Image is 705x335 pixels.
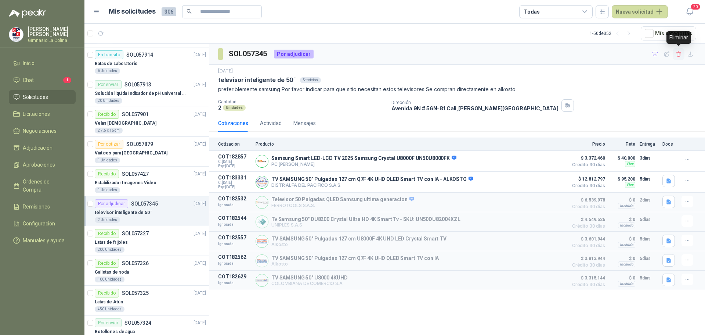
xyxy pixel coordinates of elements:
p: Entrega [640,142,658,147]
p: Solución liquida Indicador de pH universal de 500ml o 20 de 25ml (no tiras de papel) [95,90,186,97]
p: SOL057901 [122,112,149,117]
div: 6 Unidades [95,68,120,74]
p: SOL057327 [122,231,149,236]
img: Company Logo [256,196,268,209]
p: Latas de Atún [95,299,123,306]
span: Exp: [DATE] [218,164,251,168]
div: 100 Unidades [95,277,124,282]
p: TV SAMSUNG 50" Pulgadas 127 cm Q7F 4K UHD QLED Smart TV con IA - ALKOSTO [271,176,473,183]
div: Recibido [95,259,119,268]
a: Por adjudicarSOL057345[DATE] televisor inteligente de 50¨2 Unidades [84,196,209,226]
div: Incluido [618,222,635,228]
a: Por cotizarSOL057879[DATE] Viáticos para [GEOGRAPHIC_DATA]1 Unidades [84,137,209,167]
span: $ 3.813.944 [568,254,605,263]
button: Mís categorías [641,26,696,40]
p: COT182532 [218,196,251,202]
span: Crédito 30 días [568,204,605,209]
button: 20 [683,5,696,18]
p: Docs [662,142,677,147]
p: Producto [256,142,564,147]
p: TV SAMSUNG 50" U8000 4KUHD [271,275,347,281]
p: DISTRIALFA DEL PACIFICO S.A.S. [271,182,473,188]
span: Negociaciones [23,127,57,135]
a: RecibidoSOL057901[DATE] Velas [DEMOGRAPHIC_DATA]2 7.5 x 16 cm [84,107,209,137]
a: Negociaciones [9,124,76,138]
p: Dirección [391,100,558,105]
a: Chat1 [9,73,76,87]
p: Ignorada [218,221,251,228]
span: Manuales y ayuda [23,236,65,245]
div: Servicios [300,77,321,83]
a: Por enviarSOL057913[DATE] Solución liquida Indicador de pH universal de 500ml o 20 de 25ml (no ti... [84,77,209,107]
span: Adjudicación [23,144,53,152]
p: Latas de frijoles [95,239,128,246]
p: COT183331 [218,175,251,181]
div: Incluido [618,242,635,248]
span: C: [DATE] [218,181,251,185]
p: 5 días [640,235,658,243]
div: 1 Unidades [95,187,120,193]
p: 5 días [640,215,658,224]
div: 1 - 50 de 352 [590,28,635,39]
a: Inicio [9,56,76,70]
p: Estabilizador Imagenes Video [95,179,156,186]
div: Recibido [95,110,119,119]
div: Por enviar [95,80,122,89]
span: Crédito 30 días [568,224,605,228]
p: 5 días [640,254,658,263]
p: SOL057325 [122,291,149,296]
img: Company Logo [256,216,268,228]
p: [DATE] [194,320,206,327]
p: [DATE] [218,68,233,75]
img: Company Logo [256,155,268,167]
p: [DATE] [194,260,206,267]
div: 1 Unidades [95,157,120,163]
p: SOL057345 [131,201,158,206]
a: En tránsitoSOL057914[DATE] Batas de Laboratorio6 Unidades [84,47,209,77]
p: $ 0 [610,215,635,224]
p: UNIPLES S.A.S [271,222,460,228]
p: Samsung Smart LED-LCD TV 2025 Samsung Crystal U8000F UN50U8000FK [271,155,456,162]
span: Crédito 30 días [568,282,605,287]
p: FERROTOOLS S.A.S. [271,203,414,208]
div: Unidades [223,105,246,111]
span: $ 3.601.944 [568,235,605,243]
p: televisor inteligente de 50¨ [218,76,297,84]
div: Por enviar [95,318,122,327]
div: En tránsito [95,50,123,59]
p: Ignorada [218,202,251,209]
div: Cotizaciones [218,119,248,127]
span: Licitaciones [23,110,50,118]
div: Flex [625,182,635,188]
p: COT182629 [218,274,251,279]
a: RecibidoSOL057327[DATE] Latas de frijoles200 Unidades [84,226,209,256]
a: RecibidoSOL057325[DATE] Latas de Atún450 Unidades [84,286,209,316]
p: Cantidad [218,99,386,104]
a: RecibidoSOL057427[DATE] Estabilizador Imagenes Video1 Unidades [84,167,209,196]
div: 200 Unidades [95,247,124,253]
p: Ignorada [218,260,251,267]
p: Cotización [218,142,251,147]
p: [DATE] [194,200,206,207]
p: Alkosto [271,261,439,267]
p: Velas [DEMOGRAPHIC_DATA] [95,120,156,127]
p: preferiblemente samsung Por favor indicar para que sitio necesitan estos televisores Se compran d... [218,85,696,93]
span: Solicitudes [23,93,48,101]
span: $ 4.549.526 [568,215,605,224]
p: COT182562 [218,254,251,260]
p: [DATE] [194,171,206,178]
p: TV SAMSUNG 50" Pulgadas 127 cm Q7F 4K UHD QLED Smart TV con IA [271,255,439,261]
div: 450 Unidades [95,306,124,312]
p: 5 días [640,274,658,282]
p: Ignorada [218,279,251,287]
p: 5 días [640,175,658,183]
div: Recibido [95,170,119,178]
p: PC [PERSON_NAME] [271,161,456,167]
span: Configuración [23,220,55,228]
a: Órdenes de Compra [9,175,76,197]
p: [DATE] [194,51,206,58]
p: [DATE] [194,81,206,88]
p: Flete [610,142,635,147]
p: Alkosto [271,242,446,247]
p: SOL057913 [124,82,151,87]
